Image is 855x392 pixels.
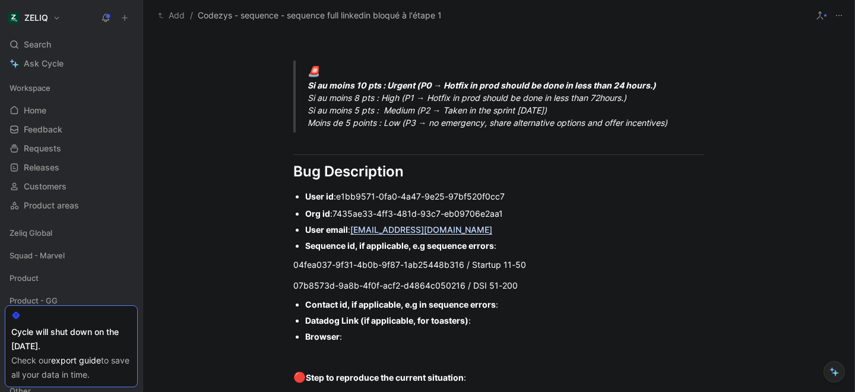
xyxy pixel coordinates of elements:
[308,65,320,77] span: 🚨
[305,223,704,236] div: :
[305,299,496,309] strong: Contact id, if applicable, e.g in sequence errors
[51,355,101,365] a: export guide
[332,208,503,219] span: 7435ae33-4ff3-481d-93c7-eb09706e2aa1
[5,269,138,287] div: Product
[5,55,138,72] a: Ask Cycle
[305,331,340,342] strong: Browser
[24,124,62,135] span: Feedback
[5,102,138,119] a: Home
[305,330,704,343] div: :
[5,121,138,138] a: Feedback
[306,372,464,382] strong: Step to reproduce the current situation
[5,10,64,26] button: ZELIQZELIQ
[293,371,306,383] span: 🔴
[293,260,526,270] span: 04fea037-9f31-4b0b-9f87-1ab25448b316 / Startup 11-50
[24,12,48,23] h1: ZELIQ
[5,224,138,242] div: Zeliq Global
[293,161,704,182] div: Bug Description
[305,225,348,235] strong: User email
[5,140,138,157] a: Requests
[5,159,138,176] a: Releases
[5,197,138,214] a: Product areas
[8,12,20,24] img: ZELIQ
[305,241,494,251] strong: Sequence id, if applicable, e.g sequence errors
[305,239,704,252] div: :
[5,36,138,53] div: Search
[5,246,138,264] div: Squad - Marvel
[293,20,375,32] u: TOTAL POINTS :
[5,269,138,290] div: Product
[9,295,58,306] span: Product - GG
[9,82,50,94] span: Workspace
[5,292,138,313] div: Product - GG
[5,246,138,268] div: Squad - Marvel
[336,191,505,201] span: e1bb9571-0fa0-4a47-9e25-97bf520f0cc7
[308,80,656,90] strong: Si au moins 10 pts : Urgent (P0 → Hotfix in prod should be done in less than 24 hours.)
[293,280,518,290] span: 07b8573d-9a8b-4f0f-acf2-d4864c050216 / DSI 51-200
[5,178,138,195] a: Customers
[5,292,138,309] div: Product - GG
[24,200,79,211] span: Product areas
[350,225,492,235] a: [EMAIL_ADDRESS][DOMAIN_NAME]
[11,353,131,382] div: Check our to save all your data in time.
[24,37,51,52] span: Search
[190,8,193,23] span: /
[9,272,39,284] span: Product
[9,227,52,239] span: Zeliq Global
[9,249,65,261] span: Squad - Marvel
[305,315,468,325] strong: Datadog Link (if applicable, for toasters)
[305,314,704,327] div: :
[305,190,704,203] div: :
[305,207,704,220] div: :
[24,105,46,116] span: Home
[308,64,718,129] div: Si au moins 8 pts : High (P1 → Hotfix in prod should be done in less than 72hours.) Si au moins 5...
[305,191,334,201] strong: User id
[24,143,61,154] span: Requests
[5,79,138,97] div: Workspace
[305,298,704,311] div: :
[24,162,59,173] span: Releases
[11,325,131,353] div: Cycle will shut down on the [DATE].
[155,8,188,23] button: Add
[293,370,704,385] div: :
[198,8,442,23] span: Codezys - sequence - sequence full linkedin bloqué à l'étape 1
[24,181,66,192] span: Customers
[24,56,64,71] span: Ask Cycle
[5,224,138,245] div: Zeliq Global
[305,208,330,219] strong: Org id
